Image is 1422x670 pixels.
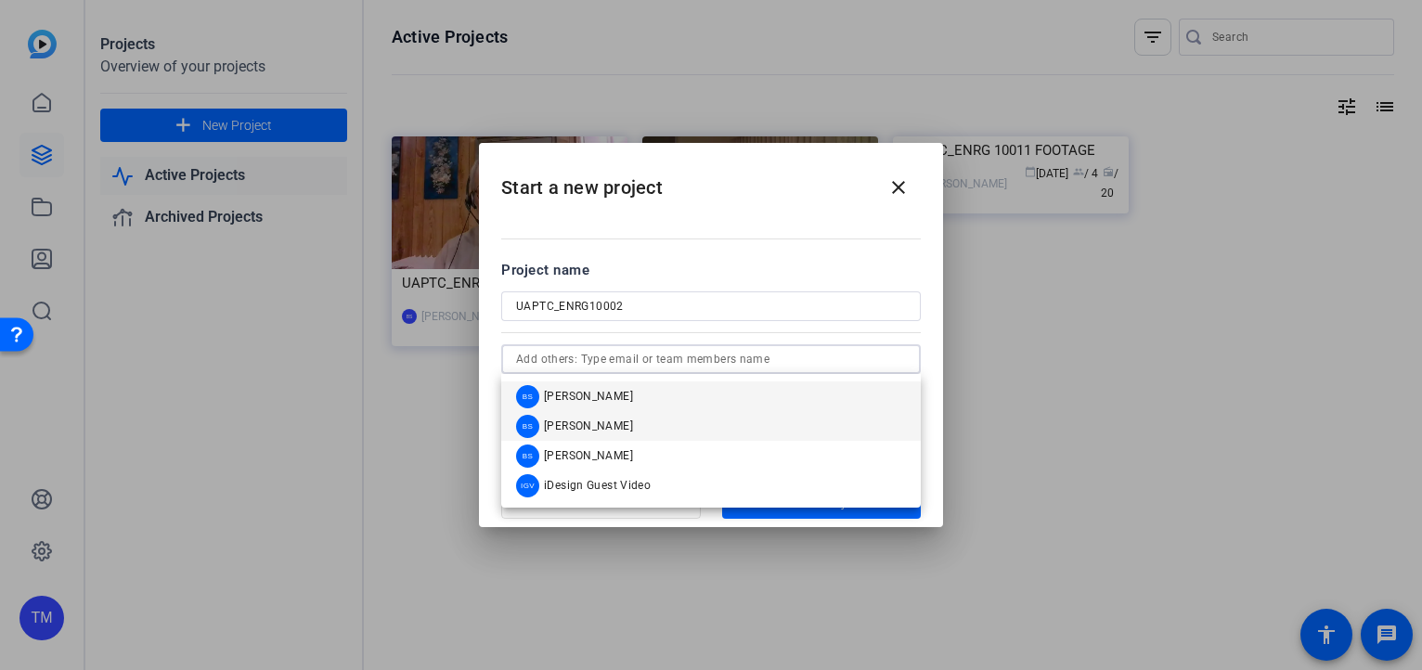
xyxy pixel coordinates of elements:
span: [PERSON_NAME] [544,389,633,404]
div: Project name [501,260,921,280]
button: Create Project [722,485,922,519]
input: Add others: Type email or team members name [516,348,906,370]
span: [PERSON_NAME] [544,448,633,463]
button: Cancel [501,485,701,519]
span: [PERSON_NAME] [544,419,633,433]
input: Enter Project Name [516,295,906,317]
h2: Start a new project [479,143,943,218]
div: BS [516,445,539,468]
div: BS [516,415,539,438]
div: IGV [516,474,539,497]
div: BS [516,385,539,408]
mat-icon: close [887,176,910,199]
span: iDesign Guest Video [544,478,651,493]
